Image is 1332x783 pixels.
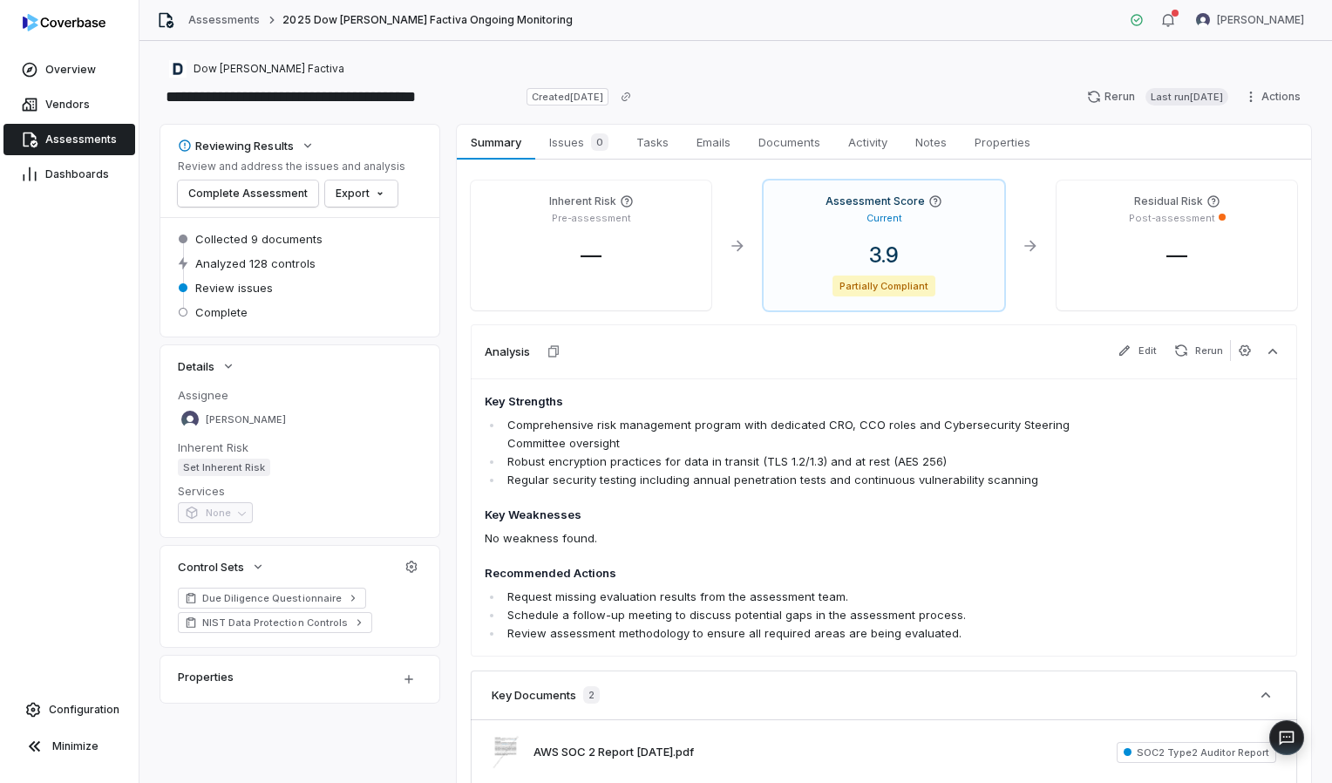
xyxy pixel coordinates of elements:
[1077,84,1239,110] button: RerunLast run[DATE]
[1167,340,1230,361] button: Rerun
[282,13,573,27] span: 2025 Dow [PERSON_NAME] Factiva Ongoing Monitoring
[45,98,90,112] span: Vendors
[1152,242,1201,268] span: —
[549,194,616,208] h4: Inherent Risk
[188,13,260,27] a: Assessments
[841,131,894,153] span: Activity
[503,416,1124,453] li: Comprehensive risk management program with dedicated CRO, CCO roles and Cybersecurity Steering Co...
[908,131,954,153] span: Notes
[1134,194,1203,208] h4: Residual Risk
[3,89,135,120] a: Vendors
[610,81,642,112] button: Copy link
[492,687,576,703] h3: Key Documents
[7,729,132,764] button: Minimize
[832,276,936,296] span: Partially Compliant
[195,255,316,271] span: Analyzed 128 controls
[503,624,1124,643] li: Review assessment methodology to ensure all required areas are being evaluated.
[45,167,109,181] span: Dashboards
[194,62,344,76] span: Dow [PERSON_NAME] Factiva
[542,130,615,154] span: Issues
[178,138,294,153] div: Reviewing Results
[492,734,520,770] img: 7eae86069d854b879c6502889277d2bf.jpg
[485,529,1124,548] p: No weakness found.
[485,393,1124,411] h4: Key Strengths
[178,588,366,609] a: Due Diligence Questionnaire
[591,133,608,151] span: 0
[178,459,270,476] span: Set Inherent Risk
[503,453,1124,471] li: Robust encryption practices for data in transit (TLS 1.2/1.3) and at rest (AES 256)
[567,242,615,268] span: —
[173,130,320,161] button: Reviewing Results
[173,551,270,582] button: Control Sets
[3,159,135,190] a: Dashboards
[751,131,827,153] span: Documents
[45,63,96,77] span: Overview
[195,280,273,296] span: Review issues
[3,54,135,85] a: Overview
[464,131,527,153] span: Summary
[1217,13,1304,27] span: [PERSON_NAME]
[45,133,117,146] span: Assessments
[503,471,1124,489] li: Regular security testing including annual penetration tests and continuous vulnerability scanning
[968,131,1037,153] span: Properties
[23,14,105,31] img: logo-D7KZi-bG.svg
[533,744,694,761] button: AWS SOC 2 Report [DATE].pdf
[1129,212,1215,225] p: Post-assessment
[202,616,348,630] span: NIST Data Protection Controls
[690,131,737,153] span: Emails
[178,358,214,374] span: Details
[855,242,913,268] span: 3.9
[1239,84,1311,110] button: Actions
[164,53,350,85] button: https://dowjones.com/business-intelligence/factiva/Dow [PERSON_NAME] Factiva
[202,591,342,605] span: Due Diligence Questionnaire
[527,88,608,106] span: Created [DATE]
[629,131,676,153] span: Tasks
[195,231,323,247] span: Collected 9 documents
[178,180,318,207] button: Complete Assessment
[1111,340,1164,361] button: Edit
[485,565,1124,582] h4: Recommended Actions
[52,739,99,753] span: Minimize
[485,344,530,359] h3: Analysis
[206,413,286,426] span: [PERSON_NAME]
[178,483,422,499] dt: Services
[49,703,119,717] span: Configuration
[178,612,372,633] a: NIST Data Protection Controls
[866,212,902,225] p: Current
[325,180,398,207] button: Export
[503,588,1124,606] li: Request missing evaluation results from the assessment team.
[178,559,244,575] span: Control Sets
[178,387,422,403] dt: Assignee
[552,212,631,225] p: Pre-assessment
[1186,7,1315,33] button: Meghan Paonessa avatar[PERSON_NAME]
[195,304,248,320] span: Complete
[485,507,1124,524] h4: Key Weaknesses
[583,686,600,704] span: 2
[826,194,925,208] h4: Assessment Score
[503,606,1124,624] li: Schedule a follow-up meeting to discuss potential gaps in the assessment process.
[3,124,135,155] a: Assessments
[1196,13,1210,27] img: Meghan Paonessa avatar
[178,160,405,174] p: Review and address the issues and analysis
[1145,88,1228,106] span: Last run [DATE]
[181,411,199,428] img: Meghan Paonessa avatar
[173,351,241,382] button: Details
[178,439,422,455] dt: Inherent Risk
[1117,742,1276,763] span: SOC2 Type2 Auditor Report
[7,694,132,725] a: Configuration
